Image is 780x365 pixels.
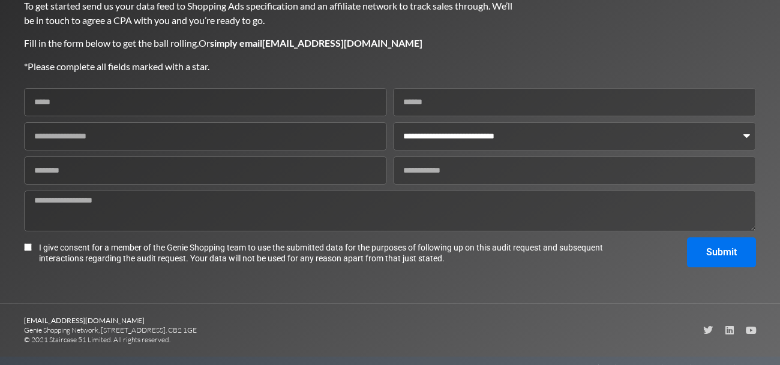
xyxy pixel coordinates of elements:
[706,248,737,257] span: Submit
[39,242,608,264] span: I give consent for a member of the Genie Shopping team to use the submitted data for the purposes...
[210,37,422,49] b: simply email [EMAIL_ADDRESS][DOMAIN_NAME]
[24,37,199,49] span: Fill in the form below to get the ball rolling.
[199,37,422,49] span: Or
[24,316,145,325] b: [EMAIL_ADDRESS][DOMAIN_NAME]
[24,316,390,345] p: Genie Shopping Network, [STREET_ADDRESS]. CB2 1GE © 2021 Staircase 51 Limited. All rights reserved.
[24,59,514,74] p: *Please complete all fields marked with a star.
[687,237,756,267] button: Submit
